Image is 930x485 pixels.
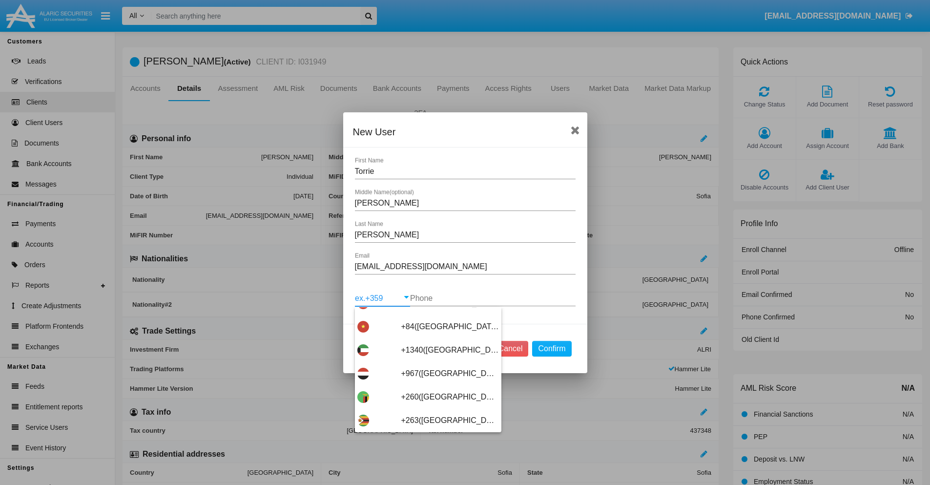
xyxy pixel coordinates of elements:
button: Confirm [532,341,571,357]
span: +84([GEOGRAPHIC_DATA]) [401,315,499,338]
span: +967([GEOGRAPHIC_DATA]) [401,362,499,385]
button: Cancel [493,341,529,357]
span: +1340([GEOGRAPHIC_DATA], [GEOGRAPHIC_DATA]) [401,338,499,362]
span: +263([GEOGRAPHIC_DATA]) [401,409,499,432]
div: New User [353,124,578,140]
span: +260([GEOGRAPHIC_DATA]) [401,385,499,409]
